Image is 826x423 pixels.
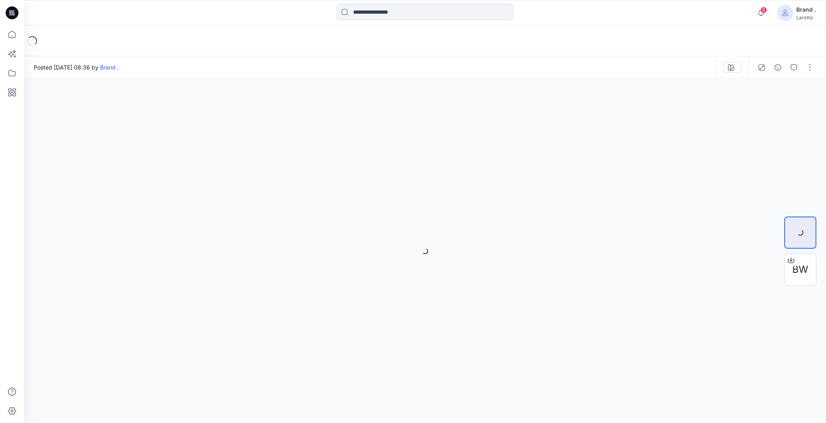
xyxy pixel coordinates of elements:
[100,64,119,71] a: Brand .
[34,63,119,72] span: Posted [DATE] 08:36 by
[792,262,808,277] span: BW
[796,5,816,14] div: Brand .
[782,10,788,16] svg: avatar
[771,61,784,74] button: Details
[761,7,767,13] span: 8
[796,14,816,20] div: Laretto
